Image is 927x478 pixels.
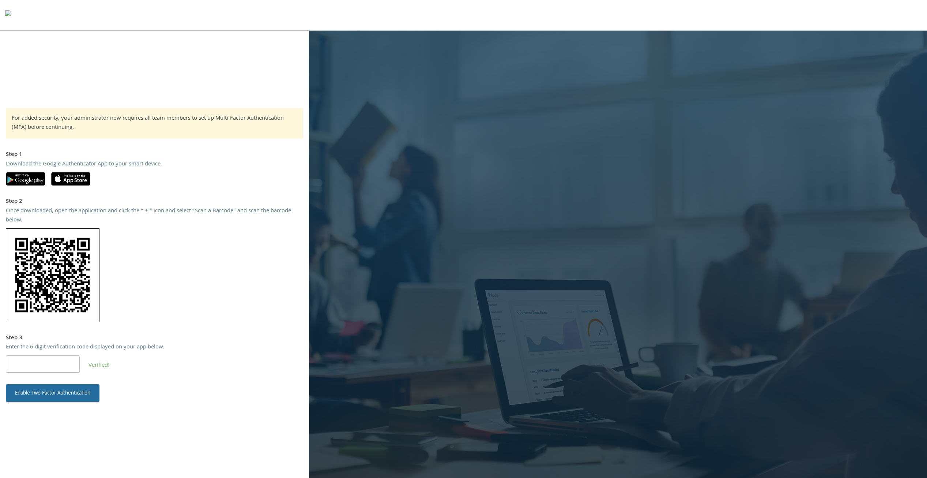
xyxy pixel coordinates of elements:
img: todyl-logo-dark.svg [5,8,11,22]
div: Download the Google Authenticator App to your smart device. [6,160,303,169]
img: apple-app-store.svg [51,172,90,186]
button: Enable Two Factor Authentication [6,384,99,402]
div: Once downloaded, open the application and click the “ + “ icon and select “Scan a Barcode” and sc... [6,207,303,225]
img: 2uOyZF4AnGcAAAAAElFTkSuQmCC [6,228,99,322]
div: For added security, your administrator now requires all team members to set up Multi-Factor Authe... [12,114,297,133]
span: Verified! [88,361,110,370]
img: google-play.svg [6,172,45,186]
div: Enter the 6 digit verification code displayed on your app below. [6,343,303,352]
strong: Step 3 [6,333,22,343]
strong: Step 1 [6,150,22,160]
strong: Step 2 [6,197,22,206]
